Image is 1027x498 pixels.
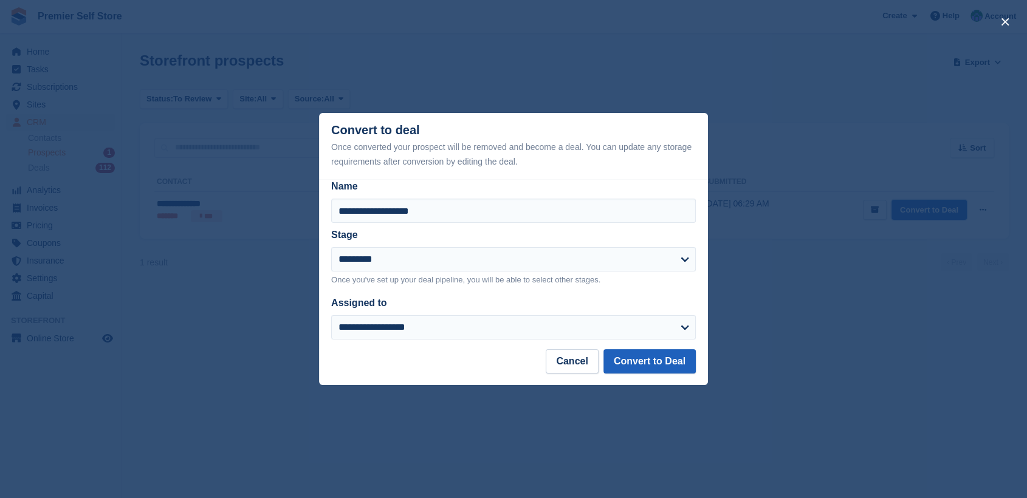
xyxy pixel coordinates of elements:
div: Once converted your prospect will be removed and become a deal. You can update any storage requir... [331,140,696,169]
label: Assigned to [331,298,387,308]
button: close [995,12,1015,32]
button: Convert to Deal [603,349,696,373]
button: Cancel [546,349,598,373]
label: Stage [331,230,358,240]
p: Once you've set up your deal pipeline, you will be able to select other stages. [331,274,696,286]
div: Convert to deal [331,123,696,169]
label: Name [331,179,696,194]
